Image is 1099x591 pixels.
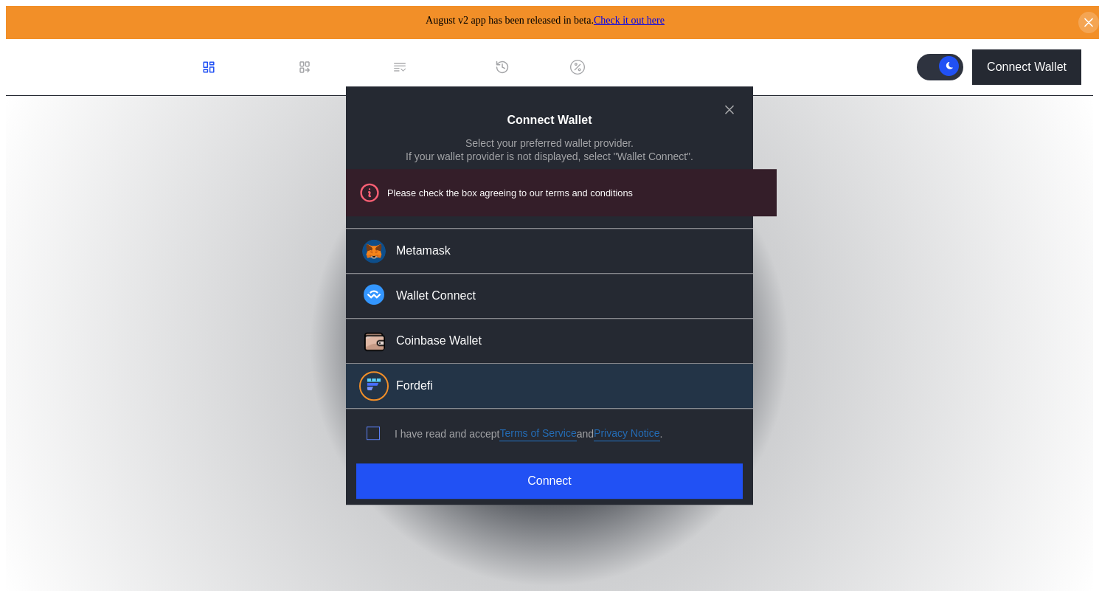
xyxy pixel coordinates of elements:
[591,61,679,74] div: Discount Factors
[413,61,477,74] div: Permissions
[516,61,552,74] div: History
[396,333,482,349] div: Coinbase Wallet
[346,319,753,364] button: Coinbase WalletCoinbase Wallet
[346,274,753,319] button: Wallet Connect
[465,136,634,150] div: Select your preferred wallet provider.
[222,61,280,74] div: Dashboard
[387,187,765,198] div: Please check the box agreeing to our terms and conditions
[577,427,594,440] span: and
[499,427,576,441] a: Terms of Service
[318,61,375,74] div: Loan Book
[594,427,659,441] a: Privacy Notice
[364,375,384,395] img: Fordefi
[718,98,741,122] button: close modal
[594,15,665,26] a: Check it out here
[346,364,753,409] button: FordefiFordefi
[987,61,1067,74] div: Connect Wallet
[396,379,433,394] div: Fordefi
[426,15,665,26] span: August v2 app has been released in beta.
[507,114,592,127] h2: Connect Wallet
[406,150,693,163] div: If your wallet provider is not displayed, select "Wallet Connect".
[362,330,387,355] img: Coinbase Wallet
[396,243,451,259] div: Metamask
[356,463,743,499] button: Connect
[346,229,753,274] button: Metamask
[396,288,476,304] div: Wallet Connect
[395,427,662,441] div: I have read and accept .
